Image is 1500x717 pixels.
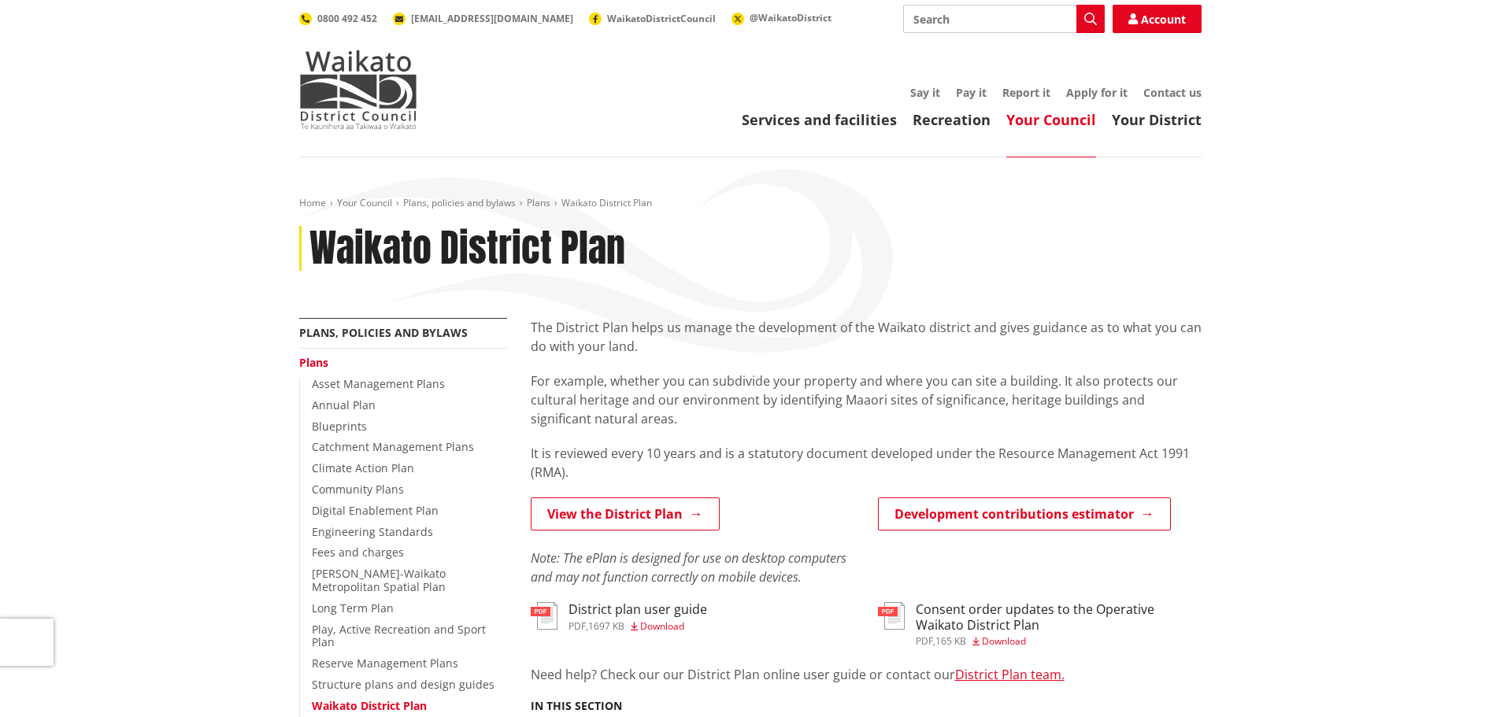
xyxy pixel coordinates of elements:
p: It is reviewed every 10 years and is a statutory document developed under the Resource Management... [531,444,1202,482]
a: Fees and charges [312,545,404,560]
h3: District plan user guide [569,602,707,617]
h3: Consent order updates to the Operative Waikato District Plan [916,602,1202,632]
a: Engineering Standards [312,524,433,539]
a: Say it [910,85,940,100]
a: Plans, policies and bylaws [403,196,516,209]
a: Report it [1002,85,1050,100]
a: Consent order updates to the Operative Waikato District Plan pdf,165 KB Download [878,602,1202,645]
span: 0800 492 452 [317,12,377,25]
a: Your District [1112,110,1202,129]
a: Community Plans [312,482,404,497]
div: , [569,622,707,631]
a: Plans [527,196,550,209]
img: document-pdf.svg [531,602,557,630]
a: Structure plans and design guides [312,677,494,692]
a: @WaikatoDistrict [731,11,831,24]
a: Development contributions estimator [878,497,1171,530]
span: @WaikatoDistrict [750,11,831,24]
a: Apply for it [1066,85,1128,100]
a: Climate Action Plan [312,460,414,475]
a: Digital Enablement Plan [312,503,439,518]
a: [EMAIL_ADDRESS][DOMAIN_NAME] [393,12,573,25]
span: 1697 KB [588,619,624,633]
a: WaikatoDistrictCouncil [589,12,716,25]
a: Recreation [913,110,991,129]
span: pdf [916,634,933,648]
a: Catchment Management Plans [312,439,474,454]
a: Pay it [956,85,987,100]
p: The District Plan helps us manage the development of the Waikato district and gives guidance as t... [531,318,1202,356]
p: Need help? Check our our District Plan online user guide or contact our [531,665,1202,684]
span: 165 KB [935,634,966,648]
div: , [916,637,1202,646]
a: Services and facilities [742,110,897,129]
a: Account [1113,5,1202,33]
a: 0800 492 452 [299,12,377,25]
span: [EMAIL_ADDRESS][DOMAIN_NAME] [411,12,573,25]
span: WaikatoDistrictCouncil [607,12,716,25]
a: Plans, policies and bylaws [299,325,468,340]
a: Play, Active Recreation and Sport Plan [312,622,486,650]
a: District plan user guide pdf,1697 KB Download [531,602,707,630]
a: Annual Plan [312,397,376,412]
h5: In this section [531,700,622,713]
a: Reserve Management Plans [312,656,458,671]
img: Waikato District Council - Te Kaunihera aa Takiwaa o Waikato [299,50,417,129]
nav: breadcrumb [299,197,1202,210]
a: [PERSON_NAME]-Waikato Metropolitan Spatial Plan [312,566,446,594]
a: District Plan team. [955,666,1065,683]
a: Home [299,196,326,209]
input: Search input [903,5,1105,33]
a: Your Council [337,196,392,209]
span: pdf [569,619,586,633]
a: Your Council [1006,110,1096,129]
p: For example, whether you can subdivide your property and where you can site a building. It also p... [531,371,1202,428]
a: Asset Management Plans [312,376,445,391]
a: Long Term Plan [312,601,394,615]
a: Blueprints [312,419,367,434]
em: Note: The ePlan is designed for use on desktop computers and may not function correctly on mobile... [531,549,846,586]
a: View the District Plan [531,497,720,530]
h1: Waikato District Plan [309,226,625,272]
span: Download [982,634,1026,648]
span: Download [640,619,684,633]
span: Waikato District Plan [561,196,652,209]
a: Contact us [1143,85,1202,100]
a: Plans [299,355,328,370]
a: Waikato District Plan [312,698,427,713]
img: document-pdf.svg [878,602,905,630]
